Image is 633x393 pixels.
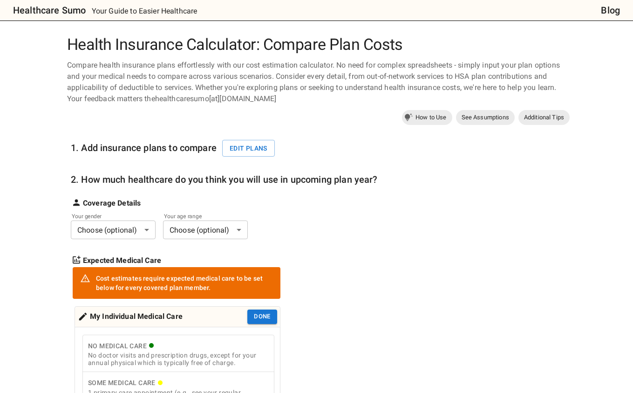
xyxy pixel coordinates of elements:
[82,335,274,372] button: No Medical CareNo doctor visits and prescription drugs, except for your annual physical which is ...
[456,110,515,125] a: See Assumptions
[88,377,269,389] div: Some Medical Care
[92,6,197,17] p: Your Guide to Easier Healthcare
[88,352,269,366] div: No doctor visits and prescription drugs, except for your annual physical which is typically free ...
[71,221,156,239] div: Choose (optional)
[13,3,86,18] h6: Healthcare Sumo
[83,198,141,209] strong: Coverage Details
[72,212,143,220] label: Your gender
[456,113,515,122] span: See Assumptions
[247,310,277,324] button: Done
[63,35,570,54] h1: Health Insurance Calculator: Compare Plan Costs
[402,110,452,125] a: How to Use
[518,113,570,122] span: Additional Tips
[96,270,273,296] div: Cost estimates require expected medical care to be set below for every covered plan member.
[163,221,248,239] div: Choose (optional)
[164,212,235,220] label: Your age range
[6,3,86,18] a: Healthcare Sumo
[601,3,620,18] a: Blog
[71,140,280,157] h6: 1. Add insurance plans to compare
[63,60,570,104] div: Compare health insurance plans effortlessly with our cost estimation calculator. No need for comp...
[71,172,378,187] h6: 2. How much healthcare do you think you will use in upcoming plan year?
[518,110,570,125] a: Additional Tips
[83,255,161,266] strong: Expected Medical Care
[78,310,183,324] div: My Individual Medical Care
[410,113,452,122] span: How to Use
[222,140,275,157] button: Edit plans
[88,340,269,352] div: No Medical Care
